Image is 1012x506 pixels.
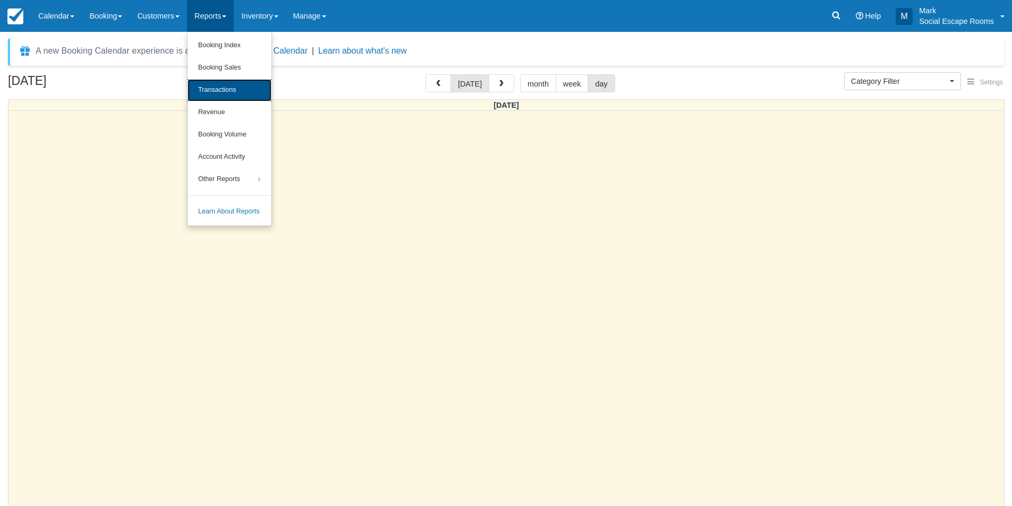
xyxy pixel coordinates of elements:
a: Learn About Reports [188,201,271,223]
a: Revenue [188,101,271,124]
button: day [588,74,615,92]
p: Mark [919,5,994,16]
a: Booking Index [188,35,271,57]
div: M [896,8,913,25]
p: Social Escape Rooms [919,16,994,27]
a: Transactions [188,79,271,101]
div: A new Booking Calendar experience is available! [36,45,222,57]
button: Settings [961,75,1009,90]
ul: Reports [187,32,272,226]
a: Account Activity [188,146,271,168]
button: Category Filter [844,72,961,90]
button: [DATE] [450,74,489,92]
a: Other Reports [188,168,271,191]
button: Enable New Calendar [226,46,308,56]
span: Help [865,12,881,20]
span: | [312,46,314,55]
img: checkfront-main-nav-mini-logo.png [7,8,23,24]
h2: [DATE] [8,74,142,94]
span: Settings [980,79,1003,86]
span: Category Filter [851,76,947,87]
a: Booking Volume [188,124,271,146]
button: month [520,74,556,92]
button: week [556,74,589,92]
span: [DATE] [494,101,519,109]
a: Learn about what's new [318,46,407,55]
a: Booking Sales [188,57,271,79]
i: Help [856,12,863,20]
